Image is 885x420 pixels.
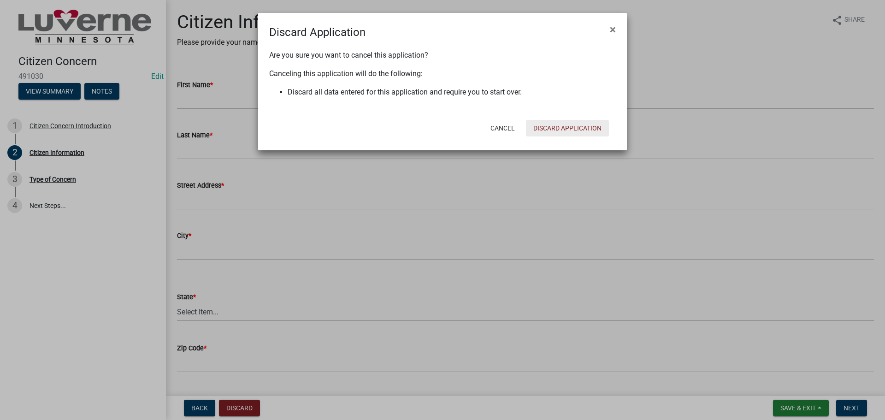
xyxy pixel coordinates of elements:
h4: Discard Application [269,24,366,41]
li: Discard all data entered for this application and require you to start over. [288,87,616,98]
button: Cancel [483,120,522,136]
span: × [610,23,616,36]
button: Close [602,17,623,42]
p: Are you sure you want to cancel this application? [269,50,616,61]
button: Discard Application [526,120,609,136]
p: Canceling this application will do the following: [269,68,616,79]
